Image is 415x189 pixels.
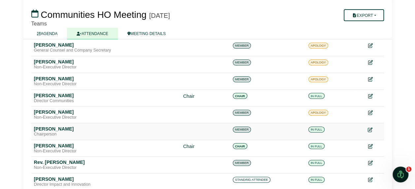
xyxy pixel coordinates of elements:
[183,143,227,150] div: Chair
[233,93,247,99] span: CHAIR
[41,10,147,20] span: Communities HO Meeting
[233,76,251,82] span: MEMBER
[308,59,328,65] span: APOLOGY
[34,143,178,149] div: [PERSON_NAME]
[31,21,47,26] span: Teams
[368,59,381,66] div: Edit
[308,76,328,82] span: APOLOGY
[34,93,178,98] div: [PERSON_NAME]
[67,28,118,39] a: ATTENDANCE
[233,110,251,116] span: MEMBER
[183,93,227,100] div: Chair
[233,177,270,183] span: STANDING ATTENDEE
[34,59,178,65] div: [PERSON_NAME]
[34,82,178,87] div: Non-Executive Director
[34,109,178,115] div: [PERSON_NAME]
[34,182,178,187] div: Director Impact and Innovation
[34,159,178,165] div: Rev. [PERSON_NAME]
[308,143,325,149] span: IN FULL
[368,143,381,150] div: Edit
[34,165,178,170] div: Non-Executive Director
[34,176,178,182] div: [PERSON_NAME]
[34,42,178,48] div: [PERSON_NAME]
[308,43,328,49] span: APOLOGY
[34,126,178,132] div: [PERSON_NAME]
[233,143,247,149] span: CHAIR
[406,167,411,172] span: 1
[34,132,178,137] div: Chairperson
[368,42,381,50] div: Edit
[27,28,67,39] a: AGENDA
[308,177,325,183] span: IN FULL
[308,127,325,132] span: IN FULL
[34,115,178,120] div: Non-Executive Director
[308,93,325,99] span: IN FULL
[233,127,251,132] span: MEMBER
[344,9,384,21] button: Export
[149,12,170,19] div: [DATE]
[368,109,381,117] div: Edit
[34,149,178,154] div: Non-Executive Director
[34,48,178,53] div: General Counsel and Company Secretary
[368,126,381,133] div: Edit
[368,176,381,184] div: Edit
[308,160,325,166] span: IN FULL
[368,159,381,167] div: Edit
[368,93,381,100] div: Edit
[34,65,178,70] div: Non-Executive Director
[368,76,381,83] div: Edit
[118,28,175,39] a: MEETING DETAILS
[233,59,251,65] span: MEMBER
[308,110,328,116] span: APOLOGY
[393,167,408,182] iframe: Intercom live chat
[34,98,178,104] div: Director Communities
[233,43,251,49] span: MEMBER
[233,160,251,166] span: MEMBER
[34,76,178,82] div: [PERSON_NAME]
